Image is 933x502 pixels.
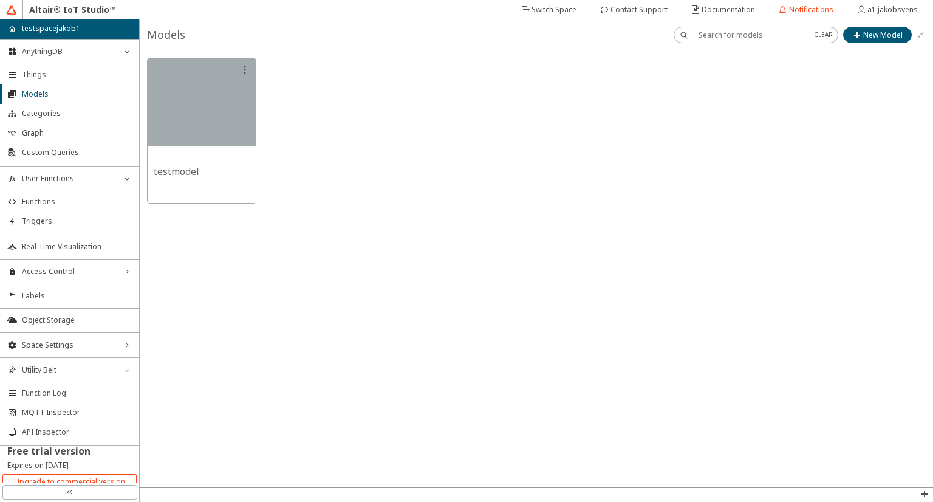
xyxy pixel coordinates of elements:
[22,216,132,226] span: Triggers
[22,89,132,99] span: Models
[22,128,132,138] span: Graph
[22,388,132,398] span: Function Log
[22,242,132,252] span: Real Time Visualization
[22,315,132,325] span: Object Storage
[22,174,117,184] span: User Functions
[22,408,132,418] span: MQTT Inspector
[22,427,132,437] span: API Inspector
[22,365,117,375] span: Utility Belt
[22,109,132,119] span: Categories
[22,70,132,80] span: Things
[22,340,117,350] span: Space Settings
[22,23,80,34] p: testspacejakob1
[22,267,117,277] span: Access Control
[22,197,132,207] span: Functions
[22,148,132,157] span: Custom Queries
[147,58,256,204] unity-card: testmodel
[22,47,117,57] span: AnythingDB
[22,291,132,301] span: Labels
